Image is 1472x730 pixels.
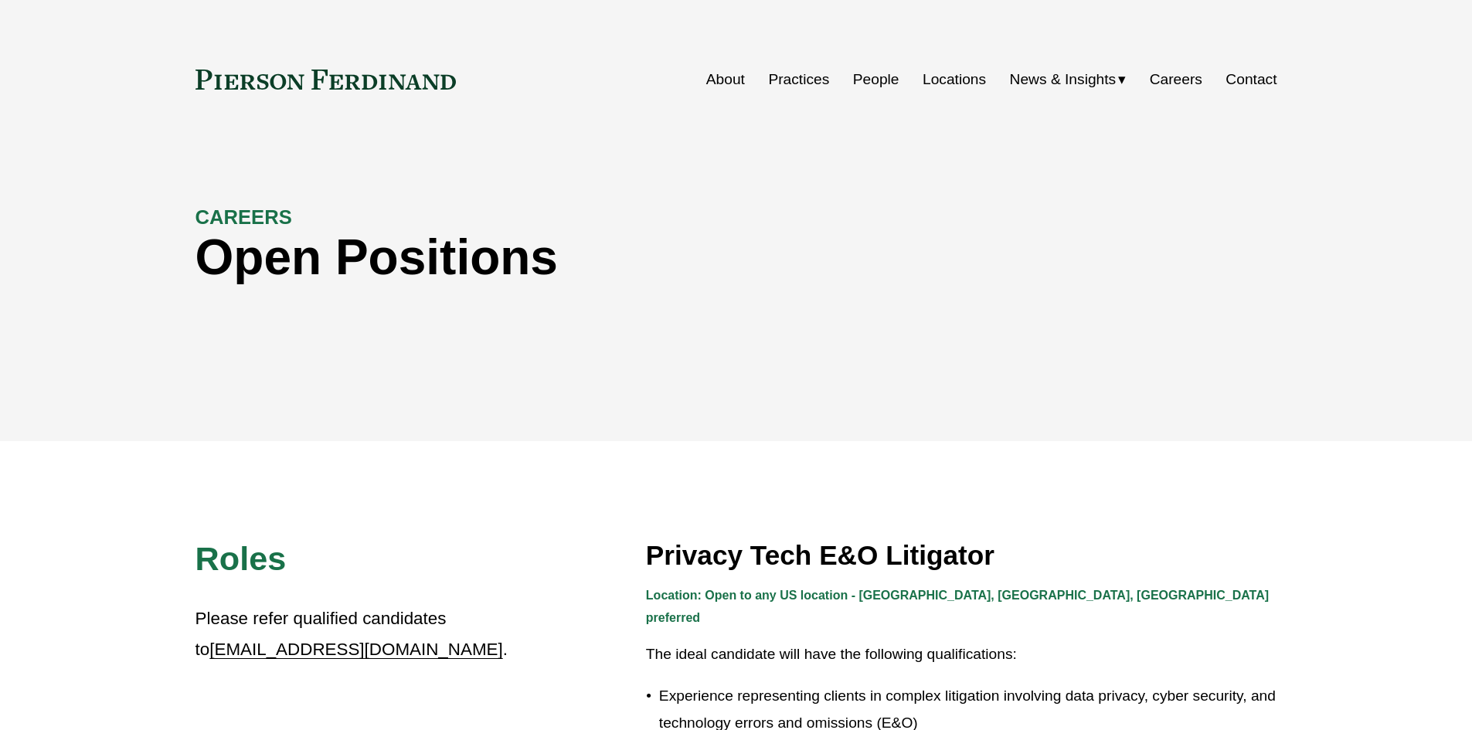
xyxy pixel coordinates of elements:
strong: Location: Open to any US location - [GEOGRAPHIC_DATA], [GEOGRAPHIC_DATA], [GEOGRAPHIC_DATA] prefe... [646,589,1273,624]
h3: Privacy Tech E&O Litigator [646,538,1277,572]
span: News & Insights [1010,66,1117,93]
a: People [853,65,899,94]
a: folder dropdown [1010,65,1127,94]
a: [EMAIL_ADDRESS][DOMAIN_NAME] [209,640,502,659]
p: The ideal candidate will have the following qualifications: [646,641,1277,668]
a: Practices [768,65,829,94]
h1: Open Positions [195,229,1007,286]
a: Contact [1226,65,1277,94]
p: Please refer qualified candidates to . [195,603,511,666]
span: Roles [195,540,287,577]
a: Careers [1150,65,1202,94]
a: About [706,65,745,94]
strong: CAREERS [195,206,292,228]
a: Locations [923,65,986,94]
